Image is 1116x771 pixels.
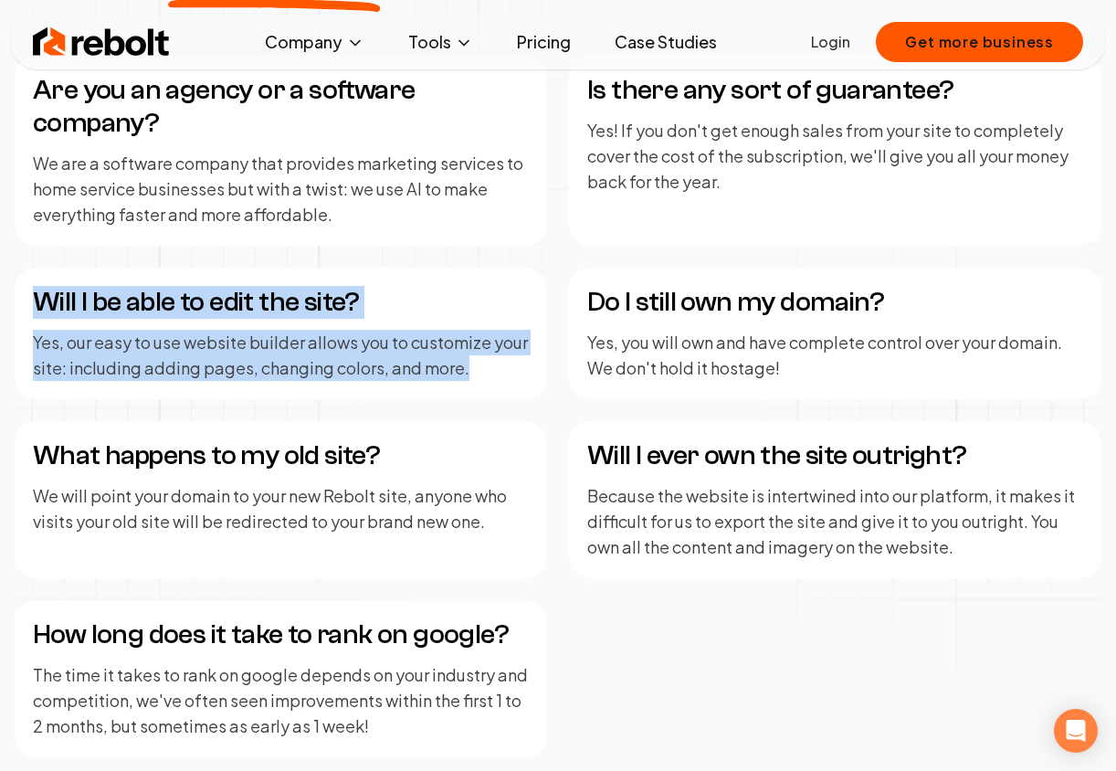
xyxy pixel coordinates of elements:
h4: Is there any sort of guarantee? [587,74,1083,107]
h4: Do I still own my domain? [587,286,1083,319]
div: Open Intercom Messenger [1054,709,1098,753]
p: Yes! If you don't get enough sales from your site to completely cover the cost of the subscriptio... [587,118,1083,195]
p: The time it takes to rank on google depends on your industry and competition, we've often seen im... [33,662,529,739]
h4: What happens to my old site? [33,439,529,472]
p: Yes, our easy to use website builder allows you to customize your site: including adding pages, c... [33,330,529,381]
p: We are a software company that provides marketing services to home service businesses but with a ... [33,151,529,227]
h4: Will I be able to edit the site? [33,286,529,319]
p: We will point your domain to your new Rebolt site, anyone who visits your old site will be redire... [33,483,529,534]
button: Tools [394,24,488,60]
h4: Are you an agency or a software company? [33,74,529,140]
a: Pricing [502,24,585,60]
button: Company [250,24,379,60]
h4: How long does it take to rank on google? [33,618,529,651]
h4: Will I ever own the site outright? [587,439,1083,472]
a: Login [811,31,850,53]
p: Yes, you will own and have complete control over your domain. We don't hold it hostage! [587,330,1083,381]
a: Case Studies [600,24,732,60]
p: Because the website is intertwined into our platform, it makes it difficult for us to export the ... [587,483,1083,560]
button: Get more business [876,22,1083,62]
img: Rebolt Logo [33,24,170,60]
